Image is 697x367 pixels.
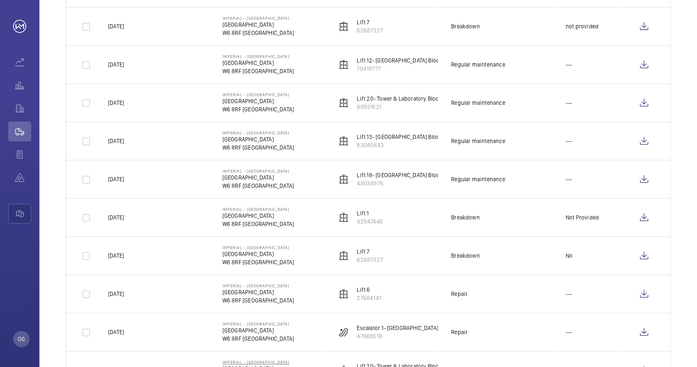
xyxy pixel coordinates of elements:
p: Imperial - [GEOGRAPHIC_DATA] [222,321,294,326]
img: elevator.svg [339,136,348,146]
p: Lift 1 [357,209,383,217]
p: Lift 7 [357,18,383,26]
p: --- [566,328,572,336]
img: escalator.svg [339,327,348,337]
div: Regular maintenance [451,175,505,183]
p: Lift 7 [357,247,383,256]
p: Escalator 1- [GEOGRAPHIC_DATA] ([GEOGRAPHIC_DATA]) [357,324,494,332]
img: elevator.svg [339,21,348,31]
img: elevator.svg [339,251,348,261]
p: Lift 12- [GEOGRAPHIC_DATA] Block (Passenger) [357,56,474,65]
img: elevator.svg [339,60,348,69]
p: Lift 6 [357,286,381,294]
img: elevator.svg [339,289,348,299]
p: [GEOGRAPHIC_DATA] [222,59,294,67]
p: 83045843 [357,141,474,149]
p: [DATE] [108,137,124,145]
img: elevator.svg [339,98,348,108]
p: Imperial - [GEOGRAPHIC_DATA] [222,207,294,212]
p: [DATE] [108,328,124,336]
div: Breakdown [451,252,480,260]
p: [GEOGRAPHIC_DATA] [222,250,294,258]
p: Imperial - [GEOGRAPHIC_DATA] [222,283,294,288]
p: [GEOGRAPHIC_DATA] [222,173,294,182]
p: 42847446 [357,217,383,226]
p: 62687327 [357,26,383,35]
p: --- [566,175,572,183]
p: [GEOGRAPHIC_DATA] [222,97,294,105]
p: not provided [566,22,598,30]
p: W6 8RF [GEOGRAPHIC_DATA] [222,143,294,152]
p: Not Provided [566,213,599,222]
p: [GEOGRAPHIC_DATA] [222,212,294,220]
p: [GEOGRAPHIC_DATA] [222,21,294,29]
p: Lift 13- [GEOGRAPHIC_DATA] Block (Passenger) [357,133,474,141]
div: Breakdown [451,22,480,30]
p: --- [566,290,572,298]
div: Repair [451,290,468,298]
p: --- [566,60,572,69]
p: [DATE] [108,99,124,107]
p: W6 8RF [GEOGRAPHIC_DATA] [222,335,294,343]
p: --- [566,99,572,107]
p: [DATE] [108,22,124,30]
div: Regular maintenance [451,99,505,107]
p: Imperial - [GEOGRAPHIC_DATA] [222,92,294,97]
p: [DATE] [108,213,124,222]
p: W6 8RF [GEOGRAPHIC_DATA] [222,220,294,228]
p: W6 8RF [GEOGRAPHIC_DATA] [222,258,294,266]
p: 70419777 [357,65,474,73]
p: [GEOGRAPHIC_DATA] [222,288,294,296]
p: Imperial - [GEOGRAPHIC_DATA] [222,245,294,250]
div: Breakdown [451,213,480,222]
p: W6 8RF [GEOGRAPHIC_DATA] [222,67,294,75]
p: W6 8RF [GEOGRAPHIC_DATA] [222,296,294,305]
p: Imperial - [GEOGRAPHIC_DATA] [222,360,294,365]
img: elevator.svg [339,212,348,222]
p: 27684141 [357,294,381,302]
img: elevator.svg [339,174,348,184]
p: Imperial - [GEOGRAPHIC_DATA] [222,54,294,59]
div: Repair [451,328,468,336]
p: [DATE] [108,252,124,260]
p: [GEOGRAPHIC_DATA] [222,135,294,143]
p: --- [566,137,572,145]
p: Imperial - [GEOGRAPHIC_DATA] [222,130,294,135]
p: 62687327 [357,256,383,264]
p: [DATE] [108,175,124,183]
p: W6 8RF [GEOGRAPHIC_DATA] [222,105,294,113]
p: Imperial - [GEOGRAPHIC_DATA] [222,168,294,173]
p: [GEOGRAPHIC_DATA] [222,326,294,335]
p: Imperial - [GEOGRAPHIC_DATA] [222,16,294,21]
p: OG [18,335,25,343]
p: 90931621 [357,103,473,111]
div: Regular maintenance [451,60,505,69]
p: [DATE] [108,60,124,69]
p: W6 8RF [GEOGRAPHIC_DATA] [222,182,294,190]
div: Regular maintenance [451,137,505,145]
p: No [566,252,573,260]
p: 49034976 [357,179,474,187]
p: Lift 20- Tower & Laboratory Block (Passenger) [357,95,473,103]
p: W6 8RF [GEOGRAPHIC_DATA] [222,29,294,37]
p: 47068519 [357,332,494,340]
p: Lift 18- [GEOGRAPHIC_DATA] Block (Passenger) [357,171,474,179]
p: [DATE] [108,290,124,298]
